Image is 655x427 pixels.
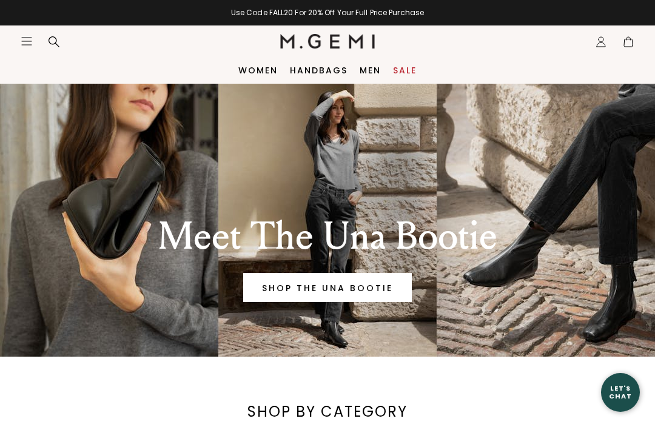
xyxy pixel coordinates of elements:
a: Men [360,66,381,75]
img: M.Gemi [280,34,375,49]
a: Women [238,66,278,75]
div: Let's Chat [601,385,640,400]
div: Meet The Una Bootie [102,215,553,258]
a: Banner primary button [243,273,412,302]
button: Open site menu [21,35,33,47]
a: Sale [393,66,417,75]
a: Handbags [290,66,348,75]
div: SHOP BY CATEGORY [246,402,409,422]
